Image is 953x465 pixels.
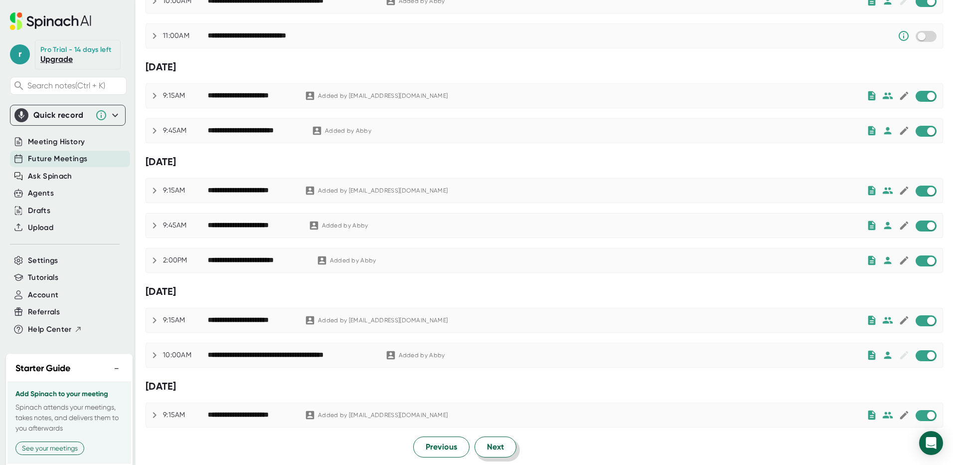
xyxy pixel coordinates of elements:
a: Upgrade [40,54,73,64]
div: Added by [EMAIL_ADDRESS][DOMAIN_NAME] [318,412,448,419]
button: Agents [28,188,54,199]
button: See your meetings [15,442,84,455]
span: Help Center [28,324,72,335]
div: 2:00PM [163,256,208,265]
div: Added by Abby [322,222,368,230]
span: Search notes (Ctrl + K) [27,81,124,90]
div: [DATE] [146,61,943,73]
div: Open Intercom Messenger [919,431,943,455]
button: Help Center [28,324,82,335]
div: [DATE] [146,380,943,393]
button: Future Meetings [28,153,87,165]
div: 11:00AM [163,31,208,40]
div: Added by [EMAIL_ADDRESS][DOMAIN_NAME] [318,92,448,100]
div: Pro Trial - 14 days left [40,45,111,54]
button: Previous [413,437,470,458]
div: Quick record [14,105,121,125]
div: 9:15AM [163,316,208,325]
span: Next [487,441,504,453]
div: 9:45AM [163,126,208,135]
button: Settings [28,255,58,266]
div: Added by Abby [399,352,445,359]
button: Upload [28,222,53,233]
span: Previous [426,441,457,453]
h2: Starter Guide [15,362,70,375]
button: Referrals [28,306,60,318]
div: Added by [EMAIL_ADDRESS][DOMAIN_NAME] [318,187,448,195]
p: Spinach attends your meetings, takes notes, and delivers them to you afterwards [15,402,123,434]
div: Added by [EMAIL_ADDRESS][DOMAIN_NAME] [318,317,448,324]
div: Added by Abby [330,257,376,264]
button: Ask Spinach [28,171,72,182]
button: Account [28,289,58,301]
button: Meeting History [28,136,85,148]
div: 9:15AM [163,91,208,100]
div: 10:00AM [163,351,208,360]
span: r [10,44,30,64]
div: [DATE] [146,156,943,168]
button: Next [475,437,516,458]
button: Drafts [28,205,50,217]
div: Quick record [33,110,90,120]
div: 9:15AM [163,411,208,420]
div: [DATE] [146,285,943,298]
button: − [110,361,123,376]
div: Added by Abby [325,127,371,135]
svg: Someone has manually disabled Spinach from this meeting. [898,30,910,42]
div: 9:15AM [163,186,208,195]
div: 9:45AM [163,221,208,230]
h3: Add Spinach to your meeting [15,390,123,398]
button: Tutorials [28,272,58,283]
